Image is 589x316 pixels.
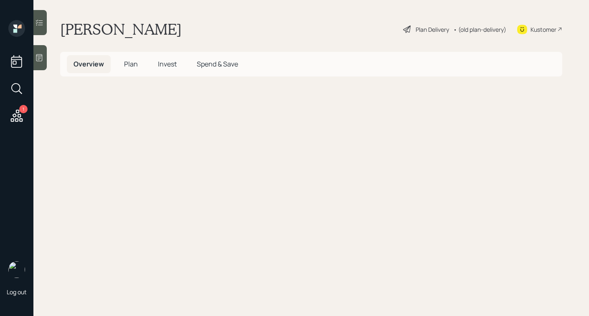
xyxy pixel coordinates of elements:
[8,261,25,278] img: robby-grisanti-headshot.png
[416,25,449,34] div: Plan Delivery
[158,59,177,69] span: Invest
[60,20,182,38] h1: [PERSON_NAME]
[453,25,506,34] div: • (old plan-delivery)
[531,25,556,34] div: Kustomer
[124,59,138,69] span: Plan
[19,105,28,113] div: 1
[7,288,27,296] div: Log out
[197,59,238,69] span: Spend & Save
[74,59,104,69] span: Overview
